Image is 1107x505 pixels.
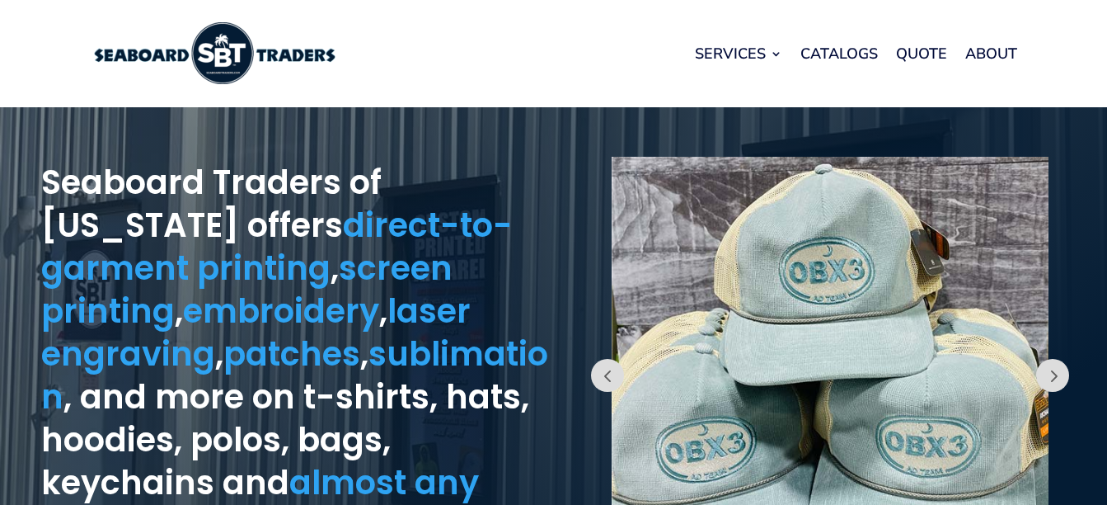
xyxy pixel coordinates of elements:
[800,22,878,85] a: Catalogs
[223,331,360,377] a: patches
[183,288,379,334] a: embroidery
[41,202,513,291] a: direct-to-garment printing
[591,359,624,392] button: Prev
[1036,359,1069,392] button: Prev
[896,22,947,85] a: Quote
[41,288,471,377] a: laser engraving
[41,331,548,420] a: sublimation
[41,245,453,334] a: screen printing
[965,22,1017,85] a: About
[695,22,782,85] a: Services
